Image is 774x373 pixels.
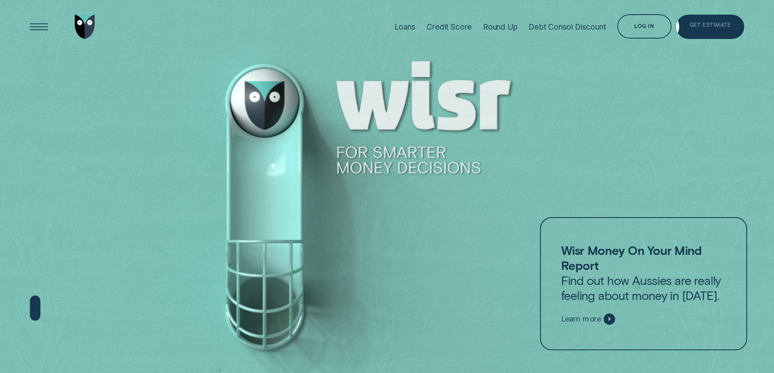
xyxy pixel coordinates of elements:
[75,15,95,39] img: Wisr
[561,243,702,272] strong: Wisr Money On Your Mind Report
[395,22,416,32] div: Loans
[561,243,726,303] p: Find out how Aussies are really feeling about money in [DATE].
[427,22,472,32] div: Credit Score
[27,15,51,39] button: Open Menu
[676,15,744,39] a: Get Estimate
[561,314,601,323] span: Learn more
[529,22,606,32] div: Debt Consol Discount
[540,217,747,350] a: Wisr Money On Your Mind ReportFind out how Aussies are really feeling about money in [DATE].Learn...
[617,14,671,39] button: Log in
[483,22,518,32] div: Round Up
